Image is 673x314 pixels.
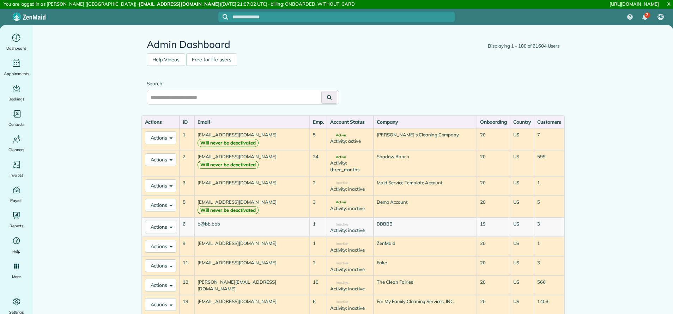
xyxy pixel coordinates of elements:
[480,118,507,125] div: Onboarding
[145,298,177,311] button: Actions
[3,210,30,229] a: Reports
[330,138,371,144] div: Activity: active
[534,150,564,176] td: 599
[3,134,30,153] a: Cleaners
[3,32,30,52] a: Dashboard
[4,70,29,77] span: Appointments
[10,172,24,179] span: Invoices
[3,57,30,77] a: Appointments
[180,276,194,295] td: 18
[330,300,348,304] span: Inactive
[223,14,228,20] svg: Focus search
[510,196,534,217] td: US
[477,276,510,295] td: 20
[534,256,564,276] td: 3
[310,276,327,295] td: 10
[180,217,194,237] td: 6
[330,247,371,253] div: Activity: inactive
[310,217,327,237] td: 1
[139,1,220,7] strong: [EMAIL_ADDRESS][DOMAIN_NAME]
[310,128,327,150] td: 5
[374,196,477,217] td: Demo Account
[180,237,194,256] td: 9
[637,10,652,25] div: 7 unread notifications
[330,266,371,273] div: Activity: inactive
[510,150,534,176] td: US
[145,259,177,272] button: Actions
[194,217,310,237] td: b@bb.bbb
[537,118,561,125] div: Customers
[180,150,194,176] td: 2
[10,222,24,229] span: Reports
[374,128,477,150] td: [PERSON_NAME]'s Cleaning Company
[183,118,191,125] div: ID
[310,237,327,256] td: 1
[198,161,259,169] strong: Will never be deactivated
[310,176,327,196] td: 2
[510,176,534,196] td: US
[534,196,564,217] td: 5
[330,223,348,226] span: Inactive
[3,159,30,179] a: Invoices
[330,285,371,292] div: Activity: inactive
[198,118,307,125] div: Email
[194,256,310,276] td: [EMAIL_ADDRESS][DOMAIN_NAME]
[330,155,346,159] span: Active
[194,196,310,217] td: [EMAIL_ADDRESS][DOMAIN_NAME]
[534,176,564,196] td: 1
[477,256,510,276] td: 20
[534,237,564,256] td: 1
[194,276,310,295] td: [PERSON_NAME][EMAIL_ADDRESS][DOMAIN_NAME]
[534,217,564,237] td: 3
[310,256,327,276] td: 2
[6,45,26,52] span: Dashboard
[8,146,24,153] span: Cleaners
[198,139,259,147] strong: Will never be deactivated
[10,197,23,204] span: Payroll
[330,186,371,192] div: Activity: inactive
[534,128,564,150] td: 7
[374,237,477,256] td: ZenMaid
[194,176,310,196] td: [EMAIL_ADDRESS][DOMAIN_NAME]
[8,121,24,128] span: Contacts
[330,261,348,265] span: Inactive
[3,108,30,128] a: Contacts
[510,256,534,276] td: US
[145,199,177,211] button: Actions
[145,240,177,253] button: Actions
[147,53,186,66] a: Help Videos
[646,12,648,18] span: 7
[330,281,348,284] span: Inactive
[194,237,310,256] td: [EMAIL_ADDRESS][DOMAIN_NAME]
[145,153,177,166] button: Actions
[147,80,339,87] label: Search
[330,181,348,185] span: Inactive
[374,276,477,295] td: The Clean Fairies
[534,276,564,295] td: 566
[145,118,177,125] div: Actions
[145,279,177,291] button: Actions
[377,118,474,125] div: Company
[477,196,510,217] td: 20
[330,305,371,312] div: Activity: inactive
[658,14,663,20] span: NC
[218,14,228,20] button: Focus search
[8,96,25,103] span: Bookings
[145,179,177,192] button: Actions
[310,196,327,217] td: 3
[510,237,534,256] td: US
[510,217,534,237] td: US
[477,176,510,196] td: 20
[610,1,659,7] a: [URL][DOMAIN_NAME]
[510,276,534,295] td: US
[180,256,194,276] td: 11
[310,150,327,176] td: 24
[147,39,559,50] h2: Admin Dashboard
[180,196,194,217] td: 5
[194,150,310,176] td: [EMAIL_ADDRESS][DOMAIN_NAME]
[3,235,30,255] a: Help
[513,118,531,125] div: Country
[194,128,310,150] td: [EMAIL_ADDRESS][DOMAIN_NAME]
[330,118,371,125] div: Account Status
[510,128,534,150] td: US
